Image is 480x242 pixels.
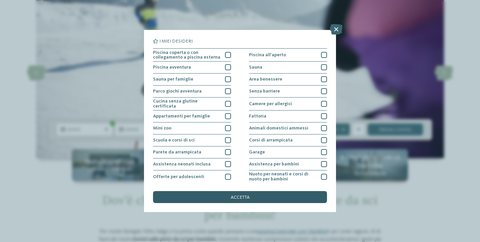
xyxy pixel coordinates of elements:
span: Piscina avventura [153,65,191,70]
span: Assistenza per bambini [249,162,299,166]
span: Senza barriere [249,89,280,94]
span: Offerte per adolescenti [153,174,204,179]
span: Appartamenti per famiglie [153,114,210,119]
span: Camere per allergici [249,102,292,106]
span: Scuola e corsi di sci [153,138,195,142]
span: Piscina coperta o con collegamento a piscina esterna [153,50,221,60]
span: accetta [231,195,250,200]
span: Sauna per famiglie [153,77,193,82]
span: Piscina all'aperto [249,53,286,57]
span: Fattoria [249,114,266,119]
span: Parco giochi avventura [153,89,202,94]
span: Area benessere [249,77,282,82]
span: Assistenza neonati inclusa [153,162,211,166]
span: Garage [249,150,265,154]
span: Sauna [249,65,262,70]
span: Corsi di arrampicata [249,138,293,142]
span: Parete da arrampicata [153,150,201,154]
span: Cucina senza glutine certificata [153,99,221,109]
span: Nuoto per neonati e corsi di nuoto per bambini [249,172,317,181]
span: Animali domestici ammessi [249,126,308,130]
span: Mini zoo [153,126,171,130]
span: I miei desideri [159,39,193,44]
